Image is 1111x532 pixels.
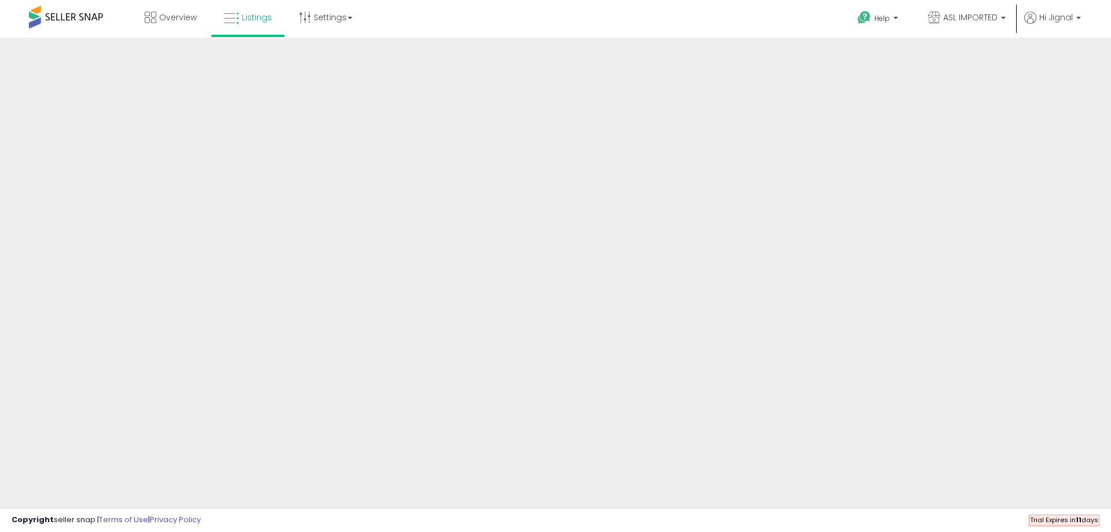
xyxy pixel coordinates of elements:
div: seller snap | | [12,515,201,526]
span: Hi Jignal [1039,12,1073,23]
a: Privacy Policy [150,514,201,525]
b: 11 [1076,515,1081,524]
i: Get Help [857,10,871,25]
span: Overview [159,12,197,23]
span: Listings [242,12,272,23]
a: Help [848,2,910,38]
span: Trial Expires in days [1030,515,1098,524]
a: Hi Jignal [1024,12,1081,38]
span: ASL IMPORTED [943,12,998,23]
span: Help [874,13,890,23]
a: Terms of Use [99,514,148,525]
strong: Copyright [12,514,54,525]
